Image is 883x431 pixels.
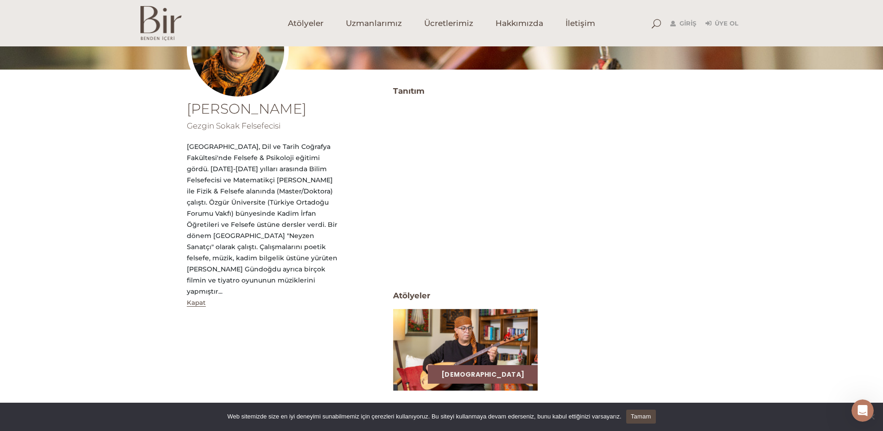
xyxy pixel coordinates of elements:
[851,399,874,422] iframe: Intercom live chat
[565,18,595,29] span: İletişim
[626,410,656,424] a: Tamam
[705,18,738,29] a: Üye Ol
[393,274,430,303] span: Atölyeler
[227,412,621,421] span: Web sitemizde size en iyi deneyimi sunabilmemiz için çerezleri kullanıyoruz. Bu siteyi kullanmaya...
[346,18,402,29] span: Uzmanlarımız
[424,18,473,29] span: Ücretlerimiz
[187,102,342,116] h1: [PERSON_NAME]
[187,121,280,130] span: Gezgin Sokak Felsefecisi
[187,299,206,307] button: Kapat
[288,18,324,29] span: Atölyeler
[187,141,342,297] div: [GEOGRAPHIC_DATA], Dil ve Tarih Coğrafya Fakültesi'nde Felsefe & Psikoloji eğitimi gördü. [DATE]-...
[495,18,543,29] span: Hakkımızda
[670,18,696,29] a: Giriş
[441,370,524,379] a: [DEMOGRAPHIC_DATA]
[393,84,697,98] h3: Tanıtım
